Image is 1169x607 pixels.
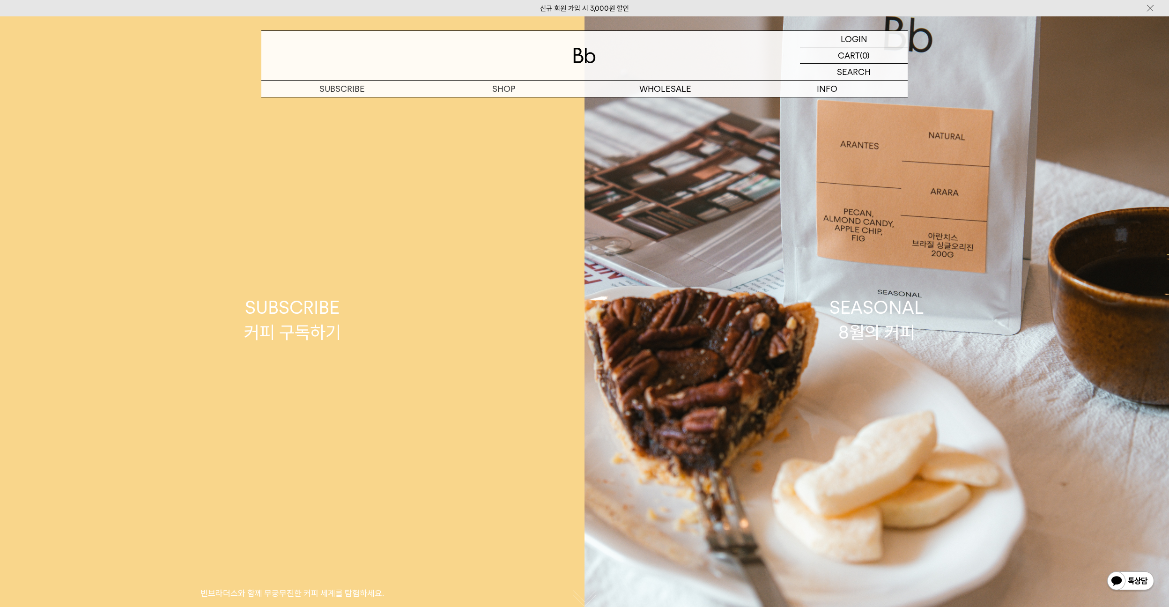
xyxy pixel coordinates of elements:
a: LOGIN [800,31,908,47]
img: 로고 [573,48,596,63]
p: INFO [746,81,908,97]
p: WHOLESALE [584,81,746,97]
p: (0) [860,47,870,63]
a: SUBSCRIBE [261,81,423,97]
p: LOGIN [841,31,867,47]
p: SEARCH [837,64,871,80]
a: SHOP [423,81,584,97]
a: 신규 회원 가입 시 3,000원 할인 [540,4,629,13]
p: CART [838,47,860,63]
img: 카카오톡 채널 1:1 채팅 버튼 [1106,570,1155,593]
div: SEASONAL 8월의 커피 [829,295,924,345]
div: SUBSCRIBE 커피 구독하기 [244,295,341,345]
a: CART (0) [800,47,908,64]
